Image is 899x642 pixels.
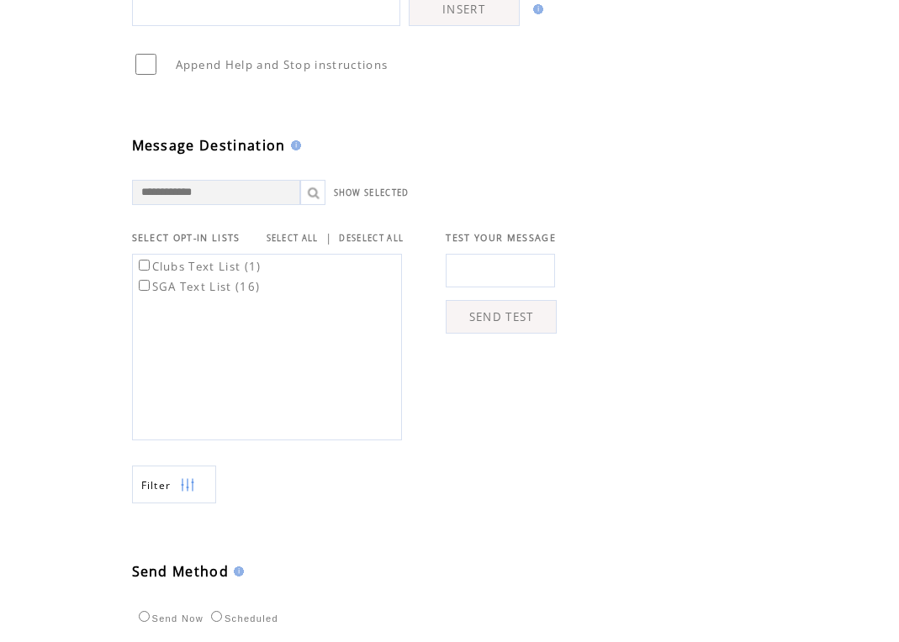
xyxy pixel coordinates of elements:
img: help.gif [229,566,244,576]
img: filters.png [180,466,195,504]
a: SHOW SELECTED [334,187,410,198]
a: Filter [132,466,216,503]
input: Send Now [139,611,150,622]
img: help.gif [286,140,301,150]
span: TEST YOUR MESSAGE [446,232,556,244]
span: Show filters [141,478,172,492]
span: | [325,230,332,245]
label: Clubs Text List (1) [135,259,262,274]
input: SGA Text List (16) [139,280,150,291]
input: Scheduled [211,611,222,622]
label: Scheduled [207,613,278,624]
a: SELECT ALL [267,233,319,244]
img: help.gif [528,4,543,14]
input: Clubs Text List (1) [139,260,150,271]
span: Append Help and Stop instructions [176,57,389,72]
a: SEND TEST [446,300,557,334]
span: SELECT OPT-IN LISTS [132,232,241,244]
label: Send Now [135,613,204,624]
span: Message Destination [132,136,286,155]
a: DESELECT ALL [339,233,404,244]
span: Send Method [132,562,230,581]
label: SGA Text List (16) [135,279,261,294]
